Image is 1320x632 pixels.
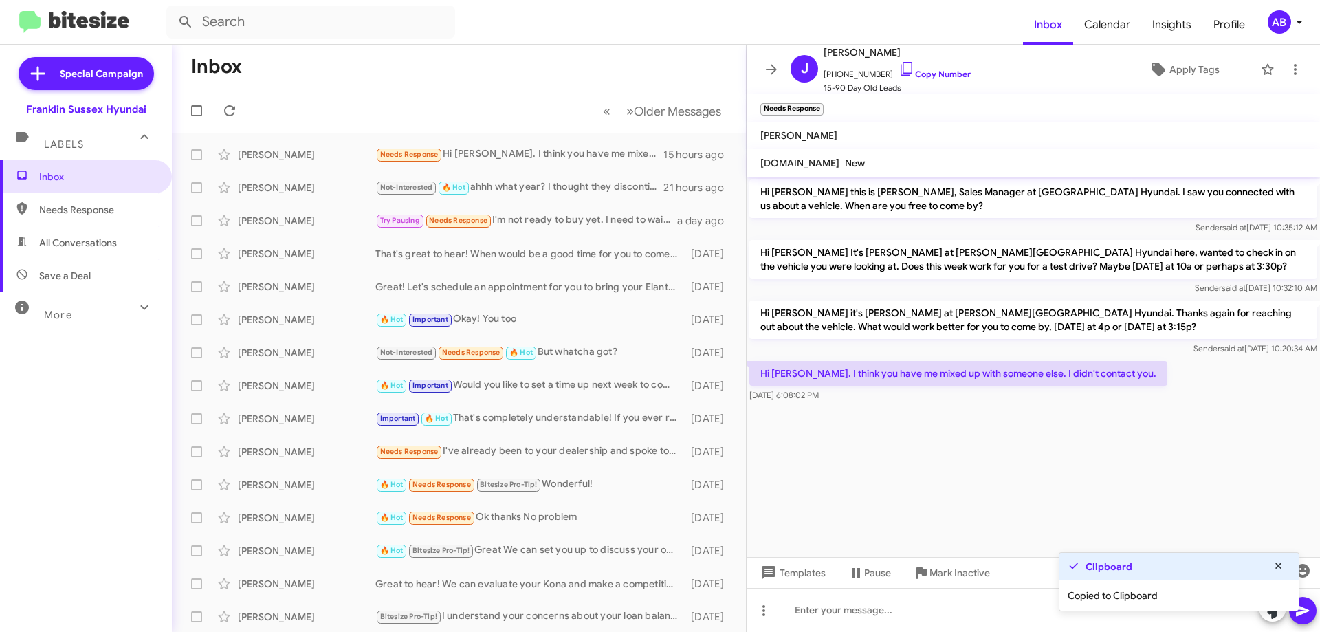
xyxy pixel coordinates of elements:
[380,546,404,555] span: 🔥 Hot
[760,157,839,169] span: [DOMAIN_NAME]
[1193,343,1317,353] span: Sender [DATE] 10:20:34 AM
[375,477,684,492] div: Wonderful!
[412,381,448,390] span: Important
[238,280,375,294] div: [PERSON_NAME]
[749,390,819,400] span: [DATE] 6:08:02 PM
[380,216,420,225] span: Try Pausing
[760,103,824,116] small: Needs Response
[375,444,684,459] div: I've already been to your dealership and spoke to [PERSON_NAME]
[375,543,684,558] div: Great We can set you up to discuss your options when you come in for service. Just reach out and ...
[1268,10,1291,34] div: AB
[238,313,375,327] div: [PERSON_NAME]
[684,610,735,624] div: [DATE]
[412,315,448,324] span: Important
[595,97,729,125] nav: Page navigation example
[684,544,735,558] div: [DATE]
[595,97,619,125] button: Previous
[380,513,404,522] span: 🔥 Hot
[238,412,375,426] div: [PERSON_NAME]
[26,102,146,116] div: Franklin Sussex Hyundai
[1141,5,1202,45] a: Insights
[166,6,455,39] input: Search
[509,348,533,357] span: 🔥 Hot
[837,560,902,585] button: Pause
[238,346,375,360] div: [PERSON_NAME]
[380,414,416,423] span: Important
[684,412,735,426] div: [DATE]
[1202,5,1256,45] a: Profile
[1195,283,1317,293] span: Sender [DATE] 10:32:10 AM
[375,411,684,426] div: That's completely understandable! If you ever reconsider or want to chat in the future, feel free...
[684,280,735,294] div: [DATE]
[375,213,677,228] div: I'm not ready to buy yet. I need to wait for my divorce to be finalized
[626,102,634,120] span: »
[380,612,437,621] span: Bitesize Pro-Tip!
[749,179,1317,218] p: Hi [PERSON_NAME] this is [PERSON_NAME], Sales Manager at [GEOGRAPHIC_DATA] Hyundai. I saw you con...
[429,216,487,225] span: Needs Response
[238,445,375,459] div: [PERSON_NAME]
[1113,57,1254,82] button: Apply Tags
[1073,5,1141,45] a: Calendar
[899,69,971,79] a: Copy Number
[747,560,837,585] button: Templates
[238,577,375,591] div: [PERSON_NAME]
[480,480,537,489] span: Bitesize Pro-Tip!
[824,44,971,61] span: [PERSON_NAME]
[603,102,610,120] span: «
[634,104,721,119] span: Older Messages
[749,361,1167,386] p: Hi [PERSON_NAME]. I think you have me mixed up with someone else. I didn't contact you.
[684,247,735,261] div: [DATE]
[749,301,1317,339] p: Hi [PERSON_NAME] it's [PERSON_NAME] at [PERSON_NAME][GEOGRAPHIC_DATA] Hyundai. Thanks again for r...
[824,81,971,95] span: 15-90 Day Old Leads
[758,560,826,585] span: Templates
[684,478,735,492] div: [DATE]
[684,511,735,525] div: [DATE]
[19,57,154,90] a: Special Campaign
[749,240,1317,279] p: Hi [PERSON_NAME] It's [PERSON_NAME] at [PERSON_NAME][GEOGRAPHIC_DATA] Hyundai here, wanted to che...
[375,609,684,624] div: I understand your concerns about your loan balance. We can evaluate your Durango and see how much...
[39,269,91,283] span: Save a Deal
[1196,222,1317,232] span: Sender [DATE] 10:35:12 AM
[380,348,433,357] span: Not-Interested
[684,445,735,459] div: [DATE]
[684,346,735,360] div: [DATE]
[375,345,684,360] div: But whatcha got?
[442,183,465,192] span: 🔥 Hot
[238,478,375,492] div: [PERSON_NAME]
[412,513,471,522] span: Needs Response
[375,146,663,162] div: Hi [PERSON_NAME]. I think you have me mixed up with someone else. I didn't contact you.
[375,247,684,261] div: That's great to hear! When would be a good time for you to come by and discuss the sale of your T...
[39,170,156,184] span: Inbox
[380,150,439,159] span: Needs Response
[375,312,684,327] div: Okay! You too
[375,280,684,294] div: Great! Let's schedule an appointment for you to bring your Elantra in and discuss the details. Wh...
[760,129,837,142] span: [PERSON_NAME]
[618,97,729,125] button: Next
[824,61,971,81] span: [PHONE_NUMBER]
[375,378,684,393] div: Would you like to set a time up next week to come check it out. After the 13th since thats when i...
[663,181,735,195] div: 21 hours ago
[1169,57,1220,82] span: Apply Tags
[380,381,404,390] span: 🔥 Hot
[380,315,404,324] span: 🔥 Hot
[238,511,375,525] div: [PERSON_NAME]
[238,544,375,558] div: [PERSON_NAME]
[60,67,143,80] span: Special Campaign
[238,247,375,261] div: [PERSON_NAME]
[1059,580,1299,611] div: Copied to Clipboard
[380,183,433,192] span: Not-Interested
[684,313,735,327] div: [DATE]
[1023,5,1073,45] span: Inbox
[238,610,375,624] div: [PERSON_NAME]
[801,58,808,80] span: J
[677,214,735,228] div: a day ago
[44,309,72,321] span: More
[1256,10,1305,34] button: AB
[375,510,684,525] div: Ok thanks No problem
[238,214,375,228] div: [PERSON_NAME]
[1222,283,1246,293] span: said at
[684,577,735,591] div: [DATE]
[1222,222,1246,232] span: said at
